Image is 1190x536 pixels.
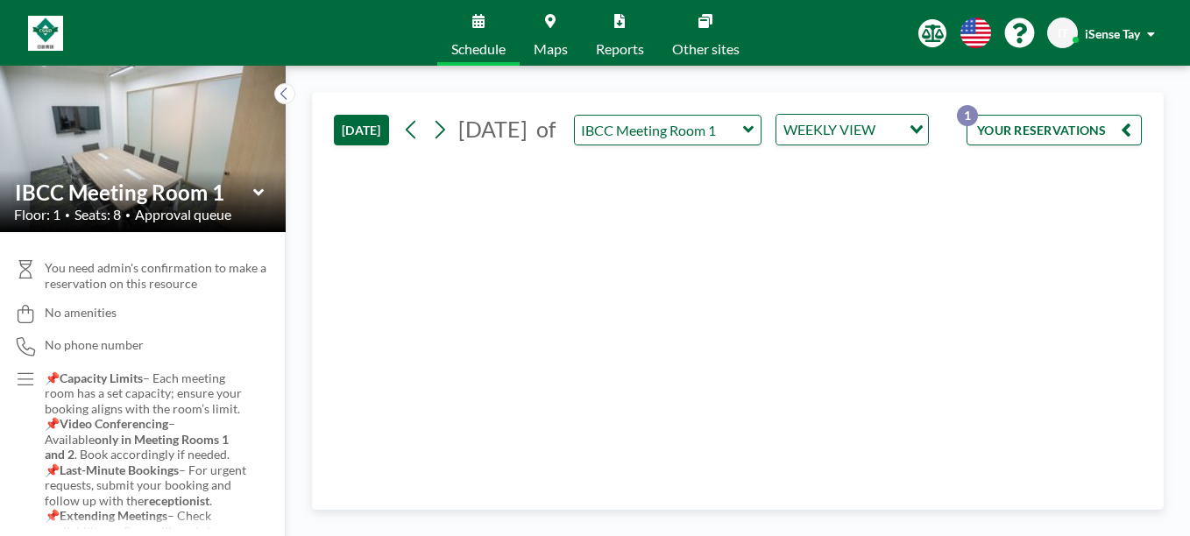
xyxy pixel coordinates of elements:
span: of [536,116,556,143]
p: 📌 – Available . Book accordingly if needed. [45,416,251,462]
span: [DATE] [458,116,528,142]
span: Floor: 1 [14,206,60,223]
span: iSense Tay [1085,26,1140,41]
p: 1 [957,105,978,126]
p: 📌 – For urgent requests, submit your booking and follow up with the . [45,462,251,509]
span: Reports [596,42,644,56]
input: IBCC Meeting Room 1 [15,180,253,205]
span: • [125,209,131,221]
span: Maps [534,42,568,56]
strong: receptionist [144,493,209,508]
span: Seats: 8 [74,206,121,223]
button: [DATE] [334,115,389,145]
span: You need admin's confirmation to make a reservation on this resource [45,260,272,291]
span: Other sites [672,42,740,56]
div: Search for option [776,115,928,145]
strong: Capacity Limits [60,370,143,385]
span: Approval queue [135,206,231,223]
span: IT [1058,25,1068,41]
input: Search for option [881,118,899,141]
strong: Extending Meetings [60,508,167,523]
span: WEEKLY VIEW [780,118,879,141]
input: IBCC Meeting Room 1 [575,116,743,145]
span: No phone number [45,337,144,353]
strong: Video Conferencing [60,416,168,431]
strong: only in Meeting Rooms 1 and 2 [45,432,231,462]
button: YOUR RESERVATIONS1 [967,115,1142,145]
p: 📌 – Each meeting room has a set capacity; ensure your booking aligns with the room’s limit. [45,370,251,417]
span: No amenities [45,305,117,321]
strong: Last-Minute Bookings [60,462,179,477]
span: Schedule [451,42,506,56]
img: organization-logo [28,16,63,51]
span: • [65,209,70,221]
